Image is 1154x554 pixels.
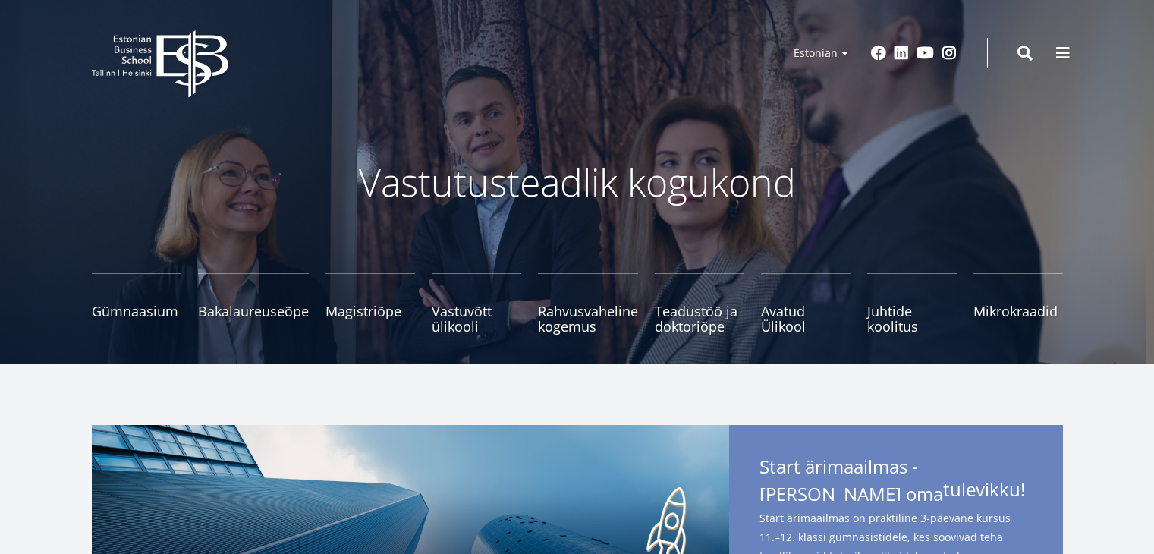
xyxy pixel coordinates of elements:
[867,304,957,334] span: Juhtide koolitus
[198,304,309,319] span: Bakalaureuseõpe
[867,273,957,334] a: Juhtide koolitus
[432,273,521,334] a: Vastuvõtt ülikooli
[198,273,309,334] a: Bakalaureuseõpe
[894,46,909,61] a: Linkedin
[943,478,1025,501] span: tulevikku!
[538,304,638,334] span: Rahvusvaheline kogemus
[942,46,957,61] a: Instagram
[973,273,1063,334] a: Mikrokraadid
[175,159,979,205] p: Vastutusteadlik kogukond
[92,273,181,334] a: Gümnaasium
[655,273,744,334] a: Teadustöö ja doktoriõpe
[761,304,851,334] span: Avatud Ülikool
[973,304,1063,319] span: Mikrokraadid
[92,304,181,319] span: Gümnaasium
[761,273,851,334] a: Avatud Ülikool
[325,304,415,319] span: Magistriõpe
[325,273,415,334] a: Magistriõpe
[432,304,521,334] span: Vastuvõtt ülikooli
[871,46,886,61] a: Facebook
[917,46,934,61] a: Youtube
[538,273,638,334] a: Rahvusvaheline kogemus
[759,455,1033,505] span: Start ärimaailmas - [PERSON_NAME] oma
[655,304,744,334] span: Teadustöö ja doktoriõpe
